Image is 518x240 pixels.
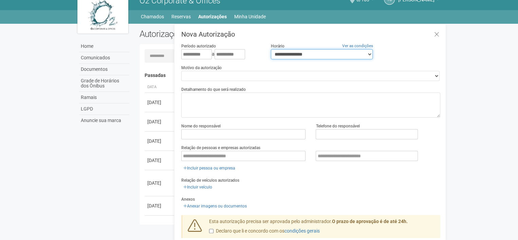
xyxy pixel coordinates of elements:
a: Incluir pessoa ou empresa [181,164,237,172]
label: Relação de veículos autorizados [181,177,239,183]
label: Telefone do responsável [316,123,359,129]
a: Reservas [171,12,191,21]
label: Anexos [181,196,195,202]
a: Autorizações [198,12,227,21]
label: Declaro que li e concordo com os [209,228,320,235]
label: Nome do responsável [181,123,221,129]
label: Detalhamento do que será realizado [181,86,246,93]
a: condições gerais [284,228,320,234]
h4: Passadas [145,73,436,78]
h3: Nova Autorização [181,31,440,38]
a: Incluir veículo [181,183,214,191]
label: Relação de pessoas e empresas autorizadas [181,145,260,151]
a: Comunicados [79,52,129,64]
div: [DATE] [147,180,172,186]
a: Anuncie sua marca [79,115,129,126]
a: Grade de Horários dos Ônibus [79,75,129,92]
input: Declaro que li e concordo com oscondições gerais [209,229,214,233]
div: a [181,49,261,59]
div: [DATE] [147,202,172,209]
a: Minha Unidade [234,12,266,21]
strong: O prazo de aprovação é de até 24h. [332,219,408,224]
label: Período autorizado [181,43,216,49]
a: Documentos [79,64,129,75]
div: [DATE] [147,138,172,144]
a: Chamados [141,12,164,21]
label: Horário [271,43,284,49]
div: [DATE] [147,118,172,125]
th: Data [145,82,175,93]
h2: Autorizações [140,29,285,39]
a: Ramais [79,92,129,103]
a: Home [79,41,129,52]
a: Ver as condições [342,43,373,48]
div: [DATE] [147,99,172,106]
a: LGPD [79,103,129,115]
div: Esta autorização precisa ser aprovada pelo administrador. [204,218,440,238]
label: Motivo da autorização [181,65,222,71]
div: [DATE] [147,157,172,164]
a: Anexar imagens ou documentos [181,202,249,210]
